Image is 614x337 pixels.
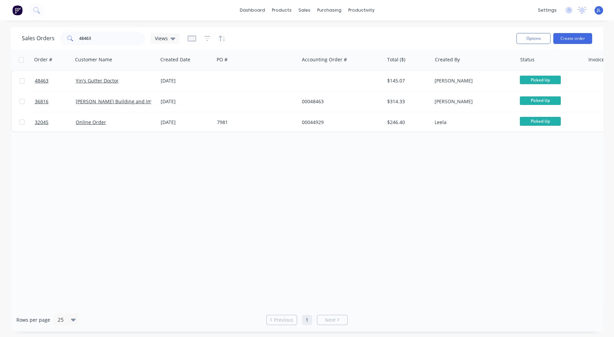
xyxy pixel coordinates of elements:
div: [DATE] [161,77,211,84]
a: Next page [317,317,347,323]
button: Create order [553,33,592,44]
span: JL [597,7,601,13]
span: 32045 [35,119,48,126]
input: Search... [79,32,146,45]
div: Status [520,56,535,63]
span: Picked Up [520,117,561,125]
div: productivity [345,5,378,15]
div: 00048463 [302,98,378,105]
div: Leela [435,119,510,126]
div: 00044929 [302,119,378,126]
div: 7981 [217,119,293,126]
span: Picked Up [520,96,561,105]
a: Yin's Gutter Doctor [76,77,119,84]
div: [PERSON_NAME] [435,77,510,84]
div: [PERSON_NAME] [435,98,510,105]
div: [DATE] [161,119,211,126]
a: Online Order [76,119,106,125]
div: settings [535,5,560,15]
a: [PERSON_NAME] Building and Improvement [76,98,177,105]
div: Accounting Order # [302,56,347,63]
div: $145.07 [387,77,427,84]
span: Views [155,35,168,42]
span: Next [325,317,336,323]
a: 36816 [35,91,76,112]
button: Options [516,33,551,44]
div: $314.33 [387,98,427,105]
div: $246.40 [387,119,427,126]
a: Page 1 is your current page [302,315,312,325]
h1: Sales Orders [22,35,55,42]
div: Created Date [160,56,190,63]
div: [DATE] [161,98,211,105]
span: Rows per page [16,317,50,323]
a: Previous page [267,317,297,323]
div: Created By [435,56,460,63]
a: 32045 [35,112,76,133]
span: 48463 [35,77,48,84]
ul: Pagination [264,315,350,325]
div: Customer Name [75,56,112,63]
div: sales [295,5,314,15]
div: products [268,5,295,15]
div: Total ($) [387,56,405,63]
span: 36816 [35,98,48,105]
a: 48463 [35,71,76,91]
div: Order # [34,56,52,63]
span: Picked Up [520,76,561,84]
span: Previous [274,317,293,323]
img: Factory [12,5,23,15]
div: purchasing [314,5,345,15]
a: dashboard [236,5,268,15]
div: PO # [217,56,228,63]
